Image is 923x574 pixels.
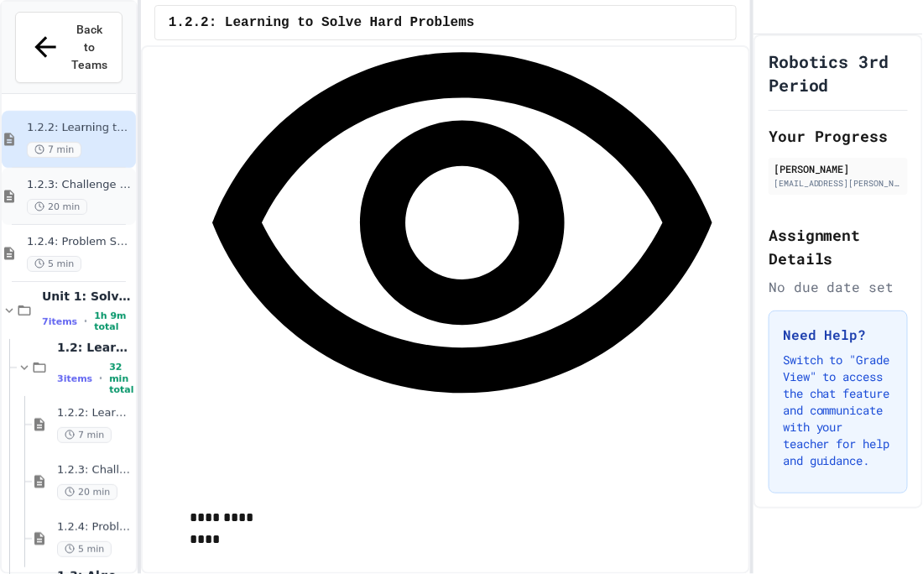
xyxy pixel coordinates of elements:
[42,316,77,327] span: 7 items
[774,177,903,190] div: [EMAIL_ADDRESS][PERSON_NAME][DOMAIN_NAME]
[57,340,133,355] span: 1.2: Learning to Solve Hard Problems
[109,362,133,395] span: 32 min total
[57,463,133,477] span: 1.2.3: Challenge Problem - The Bridge
[27,142,81,158] span: 7 min
[27,121,133,135] span: 1.2.2: Learning to Solve Hard Problems
[94,310,133,332] span: 1h 9m total
[84,315,87,328] span: •
[57,373,92,384] span: 3 items
[57,520,133,535] span: 1.2.4: Problem Solving Practice
[769,277,908,297] div: No due date set
[169,13,475,33] span: 1.2.2: Learning to Solve Hard Problems
[57,427,112,443] span: 7 min
[27,199,87,215] span: 20 min
[774,161,903,176] div: [PERSON_NAME]
[27,235,133,249] span: 1.2.4: Problem Solving Practice
[27,178,133,192] span: 1.2.3: Challenge Problem - The Bridge
[27,256,81,272] span: 5 min
[57,541,112,557] span: 5 min
[783,352,894,469] p: Switch to "Grade View" to access the chat feature and communicate with your teacher for help and ...
[769,124,908,148] h2: Your Progress
[42,289,133,304] span: Unit 1: Solving Problems in Computer Science
[57,406,133,420] span: 1.2.2: Learning to Solve Hard Problems
[57,484,117,500] span: 20 min
[769,223,908,270] h2: Assignment Details
[99,372,102,385] span: •
[769,50,908,97] h1: Robotics 3rd Period
[783,325,894,345] h3: Need Help?
[71,21,108,74] span: Back to Teams
[15,12,123,83] button: Back to Teams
